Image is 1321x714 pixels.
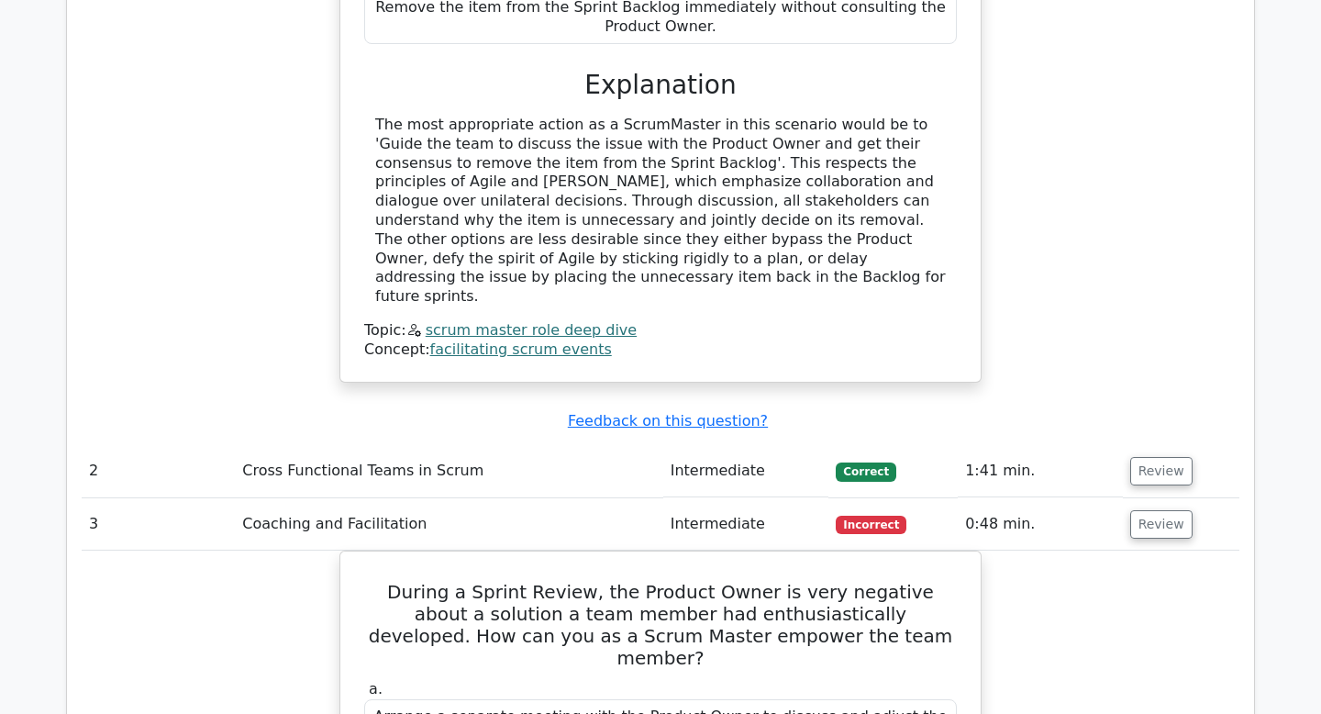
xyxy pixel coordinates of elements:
[369,680,383,697] span: a.
[663,498,829,551] td: Intermediate
[958,498,1122,551] td: 0:48 min.
[426,321,637,339] a: scrum master role deep dive
[235,498,662,551] td: Coaching and Facilitation
[375,70,946,101] h3: Explanation
[568,412,768,430] a: Feedback on this question?
[362,581,959,669] h5: During a Sprint Review, the Product Owner is very negative about a solution a team member had ent...
[364,321,957,340] div: Topic:
[82,445,235,497] td: 2
[364,340,957,360] div: Concept:
[235,445,662,497] td: Cross Functional Teams in Scrum
[82,498,235,551] td: 3
[663,445,829,497] td: Intermediate
[375,116,946,307] div: The most appropriate action as a ScrumMaster in this scenario would be to 'Guide the team to disc...
[836,516,906,534] span: Incorrect
[1130,457,1193,485] button: Review
[958,445,1122,497] td: 1:41 min.
[430,340,612,358] a: facilitating scrum events
[836,463,895,481] span: Correct
[1130,510,1193,539] button: Review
